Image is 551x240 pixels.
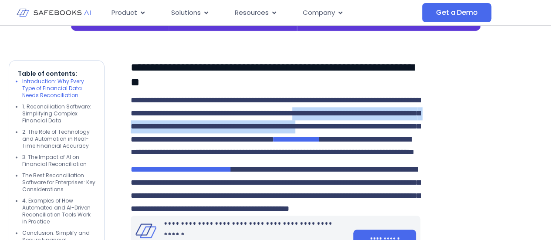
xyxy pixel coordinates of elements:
span: Product [112,8,137,18]
span: Company [303,8,335,18]
span: Solutions [171,8,201,18]
p: Table of contents: [18,69,95,78]
div: Menu Toggle [105,4,422,21]
nav: Menu [105,4,422,21]
li: 3. The Impact of AI on Financial Reconciliation [22,154,95,168]
li: The Best Reconciliation Software for Enterprises: Key Considerations [22,172,95,193]
li: 2. The Role of Technology and Automation in Real-Time Financial Accuracy [22,128,95,149]
span: Resources [235,8,269,18]
li: Introduction: Why Every Type of Financial Data Needs Reconciliation [22,78,95,99]
li: 4. Examples of How Automated and AI-Driven Reconciliation Tools Work in Practice [22,197,95,225]
span: Get a Demo [436,8,477,17]
li: 1. Reconciliation Software: Simplifying Complex Financial Data [22,103,95,124]
a: Get a Demo [422,3,491,22]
